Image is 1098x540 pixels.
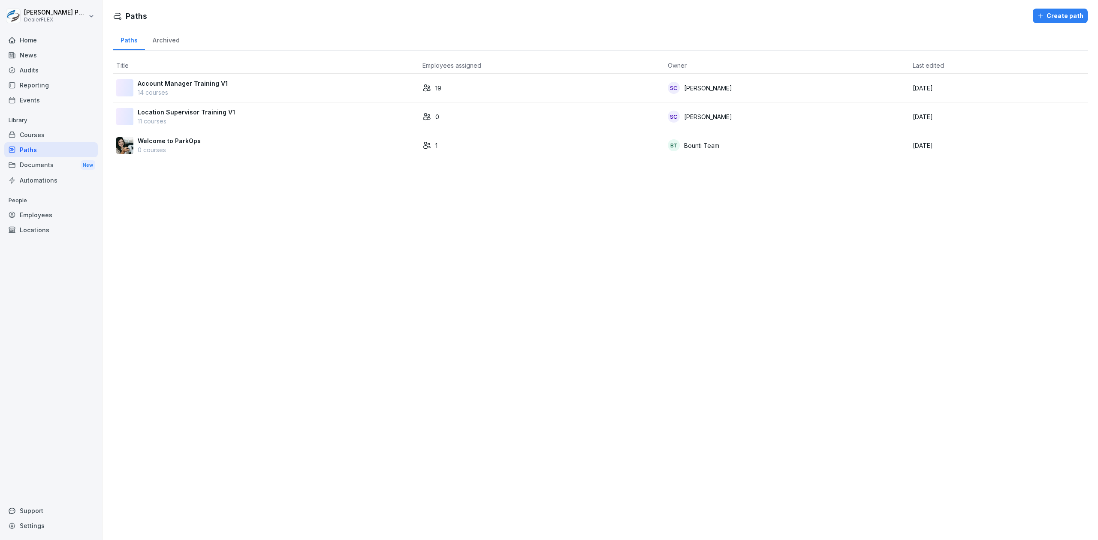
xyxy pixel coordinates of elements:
div: SC [668,111,680,123]
p: [PERSON_NAME] [684,112,732,121]
span: Employees assigned [422,62,481,69]
p: Bounti Team [684,141,719,150]
div: Create path [1037,11,1083,21]
a: Locations [4,222,98,237]
a: Reporting [4,78,98,93]
img: tfhotmy4ts5f1nycrxxkhmt7.png [116,137,133,154]
a: Automations [4,173,98,188]
a: DocumentsNew [4,157,98,173]
a: Audits [4,63,98,78]
button: Create path [1033,9,1088,23]
p: Welcome to ParkOps [138,136,201,145]
div: Documents [4,157,98,173]
a: News [4,48,98,63]
span: Owner [668,62,687,69]
a: Events [4,93,98,108]
p: Library [4,114,98,127]
p: 19 [435,84,441,93]
h1: Paths [126,10,147,22]
p: [DATE] [913,141,1084,150]
a: Home [4,33,98,48]
p: 1 [435,141,437,150]
a: Employees [4,207,98,222]
span: Title [116,62,129,69]
div: SC [668,82,680,94]
p: [DATE] [913,84,1084,93]
p: 14 courses [138,88,228,97]
div: BT [668,139,680,151]
p: [DATE] [913,112,1084,121]
span: Last edited [913,62,944,69]
p: 0 courses [138,145,201,154]
p: 0 [435,112,439,121]
a: Paths [113,28,145,50]
div: New [81,160,95,170]
a: Settings [4,518,98,533]
a: Courses [4,127,98,142]
p: 11 courses [138,117,235,126]
a: Paths [4,142,98,157]
p: DealerFLEX [24,17,87,23]
p: People [4,194,98,207]
p: Location Supervisor Training V1 [138,108,235,117]
div: Support [4,503,98,518]
p: [PERSON_NAME] Pavlovitch [24,9,87,16]
p: Account Manager Training V1 [138,79,228,88]
a: Archived [145,28,187,50]
p: [PERSON_NAME] [684,84,732,93]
